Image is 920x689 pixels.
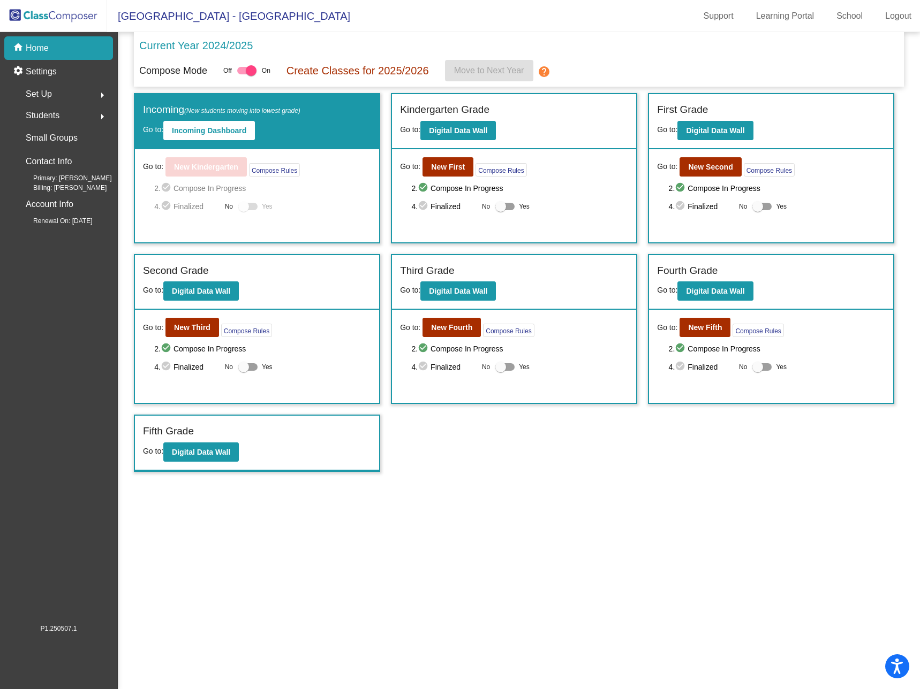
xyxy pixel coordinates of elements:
p: Compose Mode [139,64,207,78]
p: Contact Info [26,154,72,169]
button: Compose Rules [249,163,300,177]
span: Move to Next Year [454,66,524,75]
b: New Kindergarten [174,163,238,171]
p: Account Info [26,197,73,212]
button: New First [423,157,473,177]
p: Create Classes for 2025/2026 [286,63,429,79]
b: New First [431,163,465,171]
button: Incoming Dashboard [163,121,255,140]
mat-icon: home [13,42,26,55]
mat-icon: check_circle [161,182,174,195]
span: On [262,66,270,75]
span: No [225,202,233,211]
b: New Fourth [431,323,472,332]
span: 4. Finalized [411,361,476,373]
span: No [482,362,490,372]
b: Digital Data Wall [429,287,487,295]
mat-icon: check_circle [418,200,431,213]
span: 2. Compose In Progress [669,182,886,195]
label: First Grade [657,102,708,118]
p: Settings [26,65,57,78]
span: Go to: [657,286,677,294]
span: Yes [262,200,273,213]
span: 4. Finalized [154,361,219,373]
mat-icon: check_circle [675,361,688,373]
span: Go to: [657,125,677,134]
mat-icon: arrow_right [96,89,109,102]
button: New Fourth [423,318,481,337]
button: Digital Data Wall [163,442,239,462]
label: Third Grade [400,263,454,279]
span: Go to: [657,161,677,172]
label: Fourth Grade [657,263,718,279]
p: Home [26,42,49,55]
button: New Second [680,157,741,177]
span: 4. Finalized [669,361,734,373]
span: Go to: [400,125,420,134]
button: Digital Data Wall [420,281,496,301]
mat-icon: check_circle [675,182,688,195]
span: 2. Compose In Progress [411,342,628,355]
span: Go to: [400,161,420,172]
span: No [739,362,747,372]
span: Go to: [657,322,677,333]
span: Go to: [400,322,420,333]
p: Small Groups [26,131,78,146]
a: School [828,7,871,25]
span: 2. Compose In Progress [669,342,886,355]
p: Current Year 2024/2025 [139,37,253,53]
b: Digital Data Wall [172,287,230,295]
mat-icon: check_circle [675,342,688,355]
b: New Fifth [688,323,722,332]
label: Kindergarten Grade [400,102,489,118]
label: Second Grade [143,263,209,279]
button: New Kindergarten [165,157,247,177]
span: No [739,202,747,211]
button: Compose Rules [476,163,526,177]
span: Yes [519,200,530,213]
mat-icon: help [538,65,551,78]
b: Digital Data Wall [172,448,230,456]
b: Digital Data Wall [429,126,487,135]
span: Go to: [143,286,163,294]
span: (New students moving into lowest grade) [184,107,300,114]
span: Go to: [143,161,163,172]
span: Off [223,66,232,75]
b: Digital Data Wall [686,126,744,135]
span: Go to: [143,125,163,134]
mat-icon: check_circle [161,361,174,373]
mat-icon: check_circle [161,342,174,355]
span: Billing: [PERSON_NAME] [16,183,107,193]
mat-icon: check_circle [418,361,431,373]
span: Primary: [PERSON_NAME] [16,173,112,183]
button: Compose Rules [483,324,534,337]
b: Incoming Dashboard [172,126,246,135]
button: New Fifth [680,318,730,337]
mat-icon: settings [13,65,26,78]
button: Digital Data Wall [163,281,239,301]
span: 2. Compose In Progress [154,342,371,355]
span: Yes [776,361,787,373]
button: Compose Rules [221,324,272,337]
button: Digital Data Wall [677,121,753,140]
button: New Third [165,318,219,337]
span: No [482,202,490,211]
button: Digital Data Wall [677,281,753,301]
span: No [225,362,233,372]
span: Go to: [143,322,163,333]
mat-icon: check_circle [675,200,688,213]
mat-icon: check_circle [418,182,431,195]
b: New Third [174,323,210,332]
span: Yes [262,361,273,373]
span: Students [26,108,59,123]
span: Set Up [26,87,52,102]
span: Yes [776,200,787,213]
label: Fifth Grade [143,424,194,439]
mat-icon: check_circle [418,342,431,355]
span: Yes [519,361,530,373]
a: Logout [877,7,920,25]
mat-icon: arrow_right [96,110,109,123]
b: Digital Data Wall [686,287,744,295]
span: 4. Finalized [669,200,734,213]
b: New Second [688,163,733,171]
